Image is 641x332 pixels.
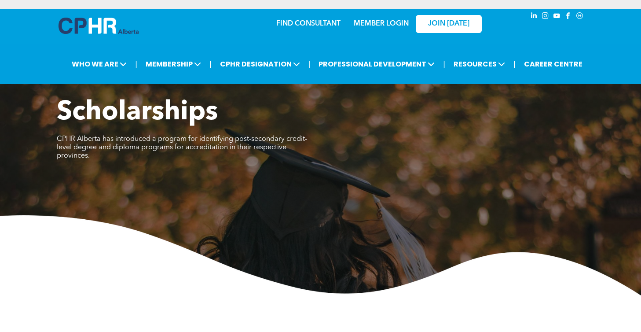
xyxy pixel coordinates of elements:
[308,55,311,73] li: |
[69,56,129,72] span: WHO WE ARE
[276,20,341,27] a: FIND CONSULTANT
[143,56,204,72] span: MEMBERSHIP
[443,55,445,73] li: |
[209,55,212,73] li: |
[451,56,508,72] span: RESOURCES
[217,56,303,72] span: CPHR DESIGNATION
[541,11,550,23] a: instagram
[416,15,482,33] a: JOIN [DATE]
[59,18,139,34] img: A blue and white logo for cp alberta
[354,20,409,27] a: MEMBER LOGIN
[57,136,307,159] span: CPHR Alberta has introduced a program for identifying post-secondary credit-level degree and dipl...
[513,55,516,73] li: |
[316,56,437,72] span: PROFESSIONAL DEVELOPMENT
[564,11,573,23] a: facebook
[57,100,218,126] span: Scholarships
[575,11,585,23] a: Social network
[428,20,469,28] span: JOIN [DATE]
[552,11,562,23] a: youtube
[529,11,539,23] a: linkedin
[521,56,585,72] a: CAREER CENTRE
[135,55,137,73] li: |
